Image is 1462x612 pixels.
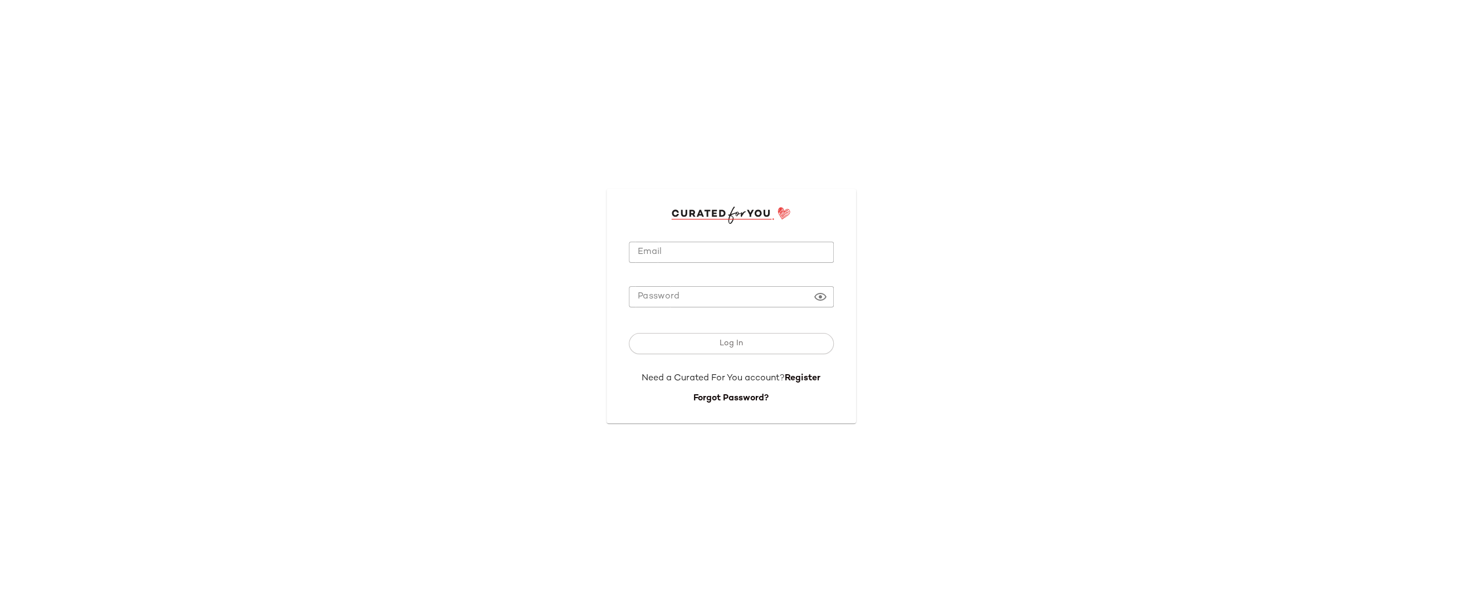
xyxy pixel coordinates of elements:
[629,333,834,354] button: Log In
[671,207,791,223] img: cfy_login_logo.DGdB1djN.svg
[693,394,769,403] a: Forgot Password?
[642,374,785,383] span: Need a Curated For You account?
[719,339,743,348] span: Log In
[785,374,820,383] a: Register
